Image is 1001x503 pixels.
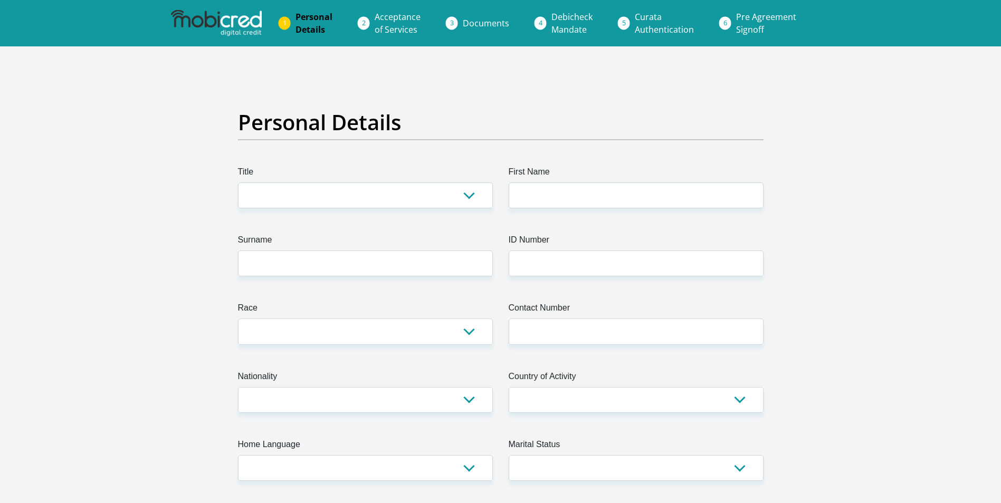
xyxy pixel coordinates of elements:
input: ID Number [509,250,764,276]
a: Pre AgreementSignoff [728,6,805,40]
a: DebicheckMandate [543,6,601,40]
span: Personal Details [295,11,332,35]
label: Marital Status [509,438,764,455]
label: Home Language [238,438,493,455]
label: Title [238,166,493,182]
img: mobicred logo [171,10,262,36]
a: Documents [454,13,518,34]
a: PersonalDetails [287,6,341,40]
label: Surname [238,234,493,250]
span: Pre Agreement Signoff [736,11,796,35]
span: Acceptance of Services [375,11,421,35]
label: First Name [509,166,764,182]
label: Country of Activity [509,370,764,387]
input: Surname [238,250,493,276]
label: Contact Number [509,302,764,318]
label: ID Number [509,234,764,250]
span: Documents [463,17,509,29]
h2: Personal Details [238,110,764,135]
span: Curata Authentication [635,11,694,35]
input: First Name [509,182,764,208]
span: Debicheck Mandate [551,11,593,35]
a: Acceptanceof Services [366,6,429,40]
a: CurataAuthentication [626,6,702,40]
label: Nationality [238,370,493,387]
label: Race [238,302,493,318]
input: Contact Number [509,318,764,344]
